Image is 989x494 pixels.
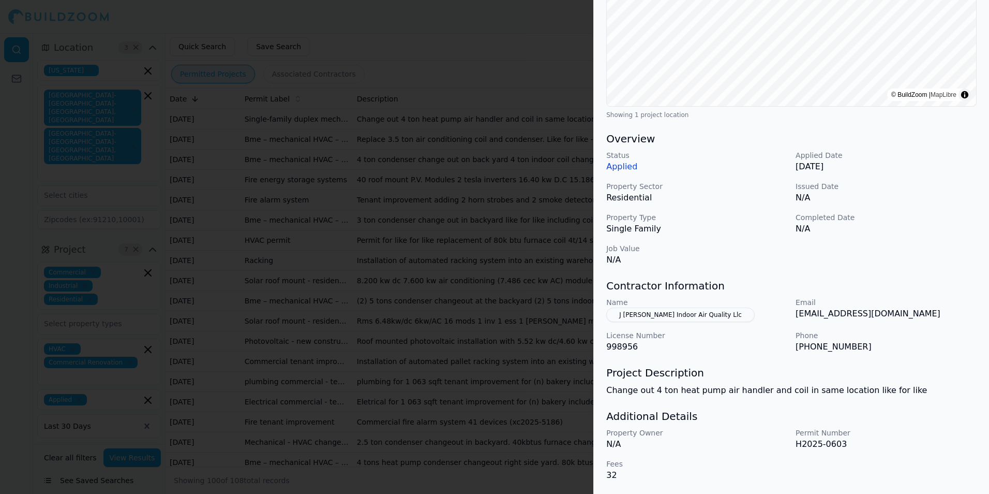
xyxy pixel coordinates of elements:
p: [DATE] [796,161,977,173]
p: Property Type [606,212,787,223]
p: 32 [606,469,787,482]
p: Fees [606,459,787,469]
p: Property Owner [606,428,787,438]
p: Change out 4 ton heat pump air handler and coil in same location like for like [606,384,977,397]
p: H2025-0603 [796,438,977,451]
p: Job Value [606,243,787,254]
p: N/A [796,192,977,204]
p: Applied [606,161,787,173]
p: Applied Date [796,150,977,161]
h3: Additional Details [606,409,977,424]
h3: Project Description [606,366,977,380]
p: License Number [606,330,787,341]
a: MapLibre [931,91,956,98]
p: 998956 [606,341,787,353]
p: N/A [606,438,787,451]
div: © BuildZoom | [891,90,956,100]
summary: Toggle attribution [958,89,971,101]
p: Completed Date [796,212,977,223]
p: N/A [606,254,787,266]
p: Property Sector [606,181,787,192]
p: Phone [796,330,977,341]
p: Name [606,297,787,308]
p: N/A [796,223,977,235]
p: Single Family [606,223,787,235]
div: Showing 1 project location [606,111,977,119]
p: Permit Number [796,428,977,438]
h3: Overview [606,132,977,146]
p: [EMAIL_ADDRESS][DOMAIN_NAME] [796,308,977,320]
p: Residential [606,192,787,204]
button: J [PERSON_NAME] Indoor Air Quality Llc [606,308,755,322]
p: [PHONE_NUMBER] [796,341,977,353]
p: Status [606,150,787,161]
p: Email [796,297,977,308]
p: Issued Date [796,181,977,192]
h3: Contractor Information [606,279,977,293]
